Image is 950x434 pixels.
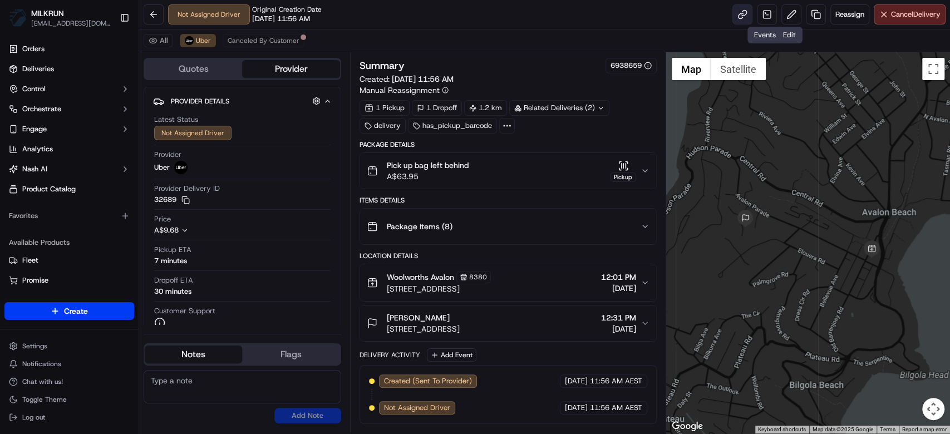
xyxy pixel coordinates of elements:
[610,172,636,182] div: Pickup
[610,160,636,182] button: Pickup
[360,196,657,205] div: Items Details
[4,40,134,58] a: Orders
[22,104,61,114] span: Orchestrate
[601,323,636,334] span: [DATE]
[153,92,332,110] button: Provider Details
[669,419,706,433] img: Google
[509,100,609,116] div: Related Deliveries (2)
[4,80,134,98] button: Control
[154,195,190,205] button: 32689
[412,100,462,116] div: 1 Dropoff
[154,150,181,160] span: Provider
[22,84,46,94] span: Control
[22,144,53,154] span: Analytics
[601,272,636,283] span: 12:01 PM
[4,374,134,389] button: Chat with us!
[174,161,188,174] img: uber-new-logo.jpeg
[387,312,450,323] span: [PERSON_NAME]
[4,100,134,118] button: Orchestrate
[31,19,111,28] button: [EMAIL_ADDRESS][DOMAIN_NAME]
[4,60,134,78] a: Deliveries
[669,419,706,433] a: Open this area in Google Maps (opens a new window)
[4,207,134,225] div: Favorites
[4,180,134,198] a: Product Catalog
[4,392,134,407] button: Toggle Theme
[196,36,211,45] span: Uber
[31,8,64,19] button: MILKRUN
[835,9,864,19] span: Reassign
[408,118,497,134] div: has_pickup_barcode
[4,410,134,425] button: Log out
[387,221,452,232] span: Package Items ( 8 )
[830,4,869,24] button: Reassign
[880,426,895,432] a: Terms (opens in new tab)
[22,377,63,386] span: Chat with us!
[922,398,944,420] button: Map camera controls
[252,5,322,14] span: Original Creation Date
[590,376,642,386] span: 11:56 AM AEST
[611,61,652,71] button: 6938659
[22,413,45,422] span: Log out
[154,225,252,235] button: A$9.68
[384,403,450,413] span: Not Assigned Driver
[22,124,47,134] span: Engage
[360,85,449,96] button: Manual Reassignment
[387,272,454,283] span: Woolworths Avalon
[601,312,636,323] span: 12:31 PM
[9,9,27,27] img: MILKRUN
[360,140,657,149] div: Package Details
[464,100,507,116] div: 1.2 km
[223,34,304,47] button: Canceled By Customer
[4,234,134,251] div: Available Products
[154,162,170,172] span: Uber
[387,283,491,294] span: [STREET_ADDRESS]
[154,184,220,194] span: Provider Delivery ID
[387,160,469,171] span: Pick up bag left behind
[22,395,67,404] span: Toggle Theme
[902,426,947,432] a: Report a map error
[145,60,242,78] button: Quotes
[711,58,766,80] button: Show satellite imagery
[4,272,134,289] button: Promise
[360,61,405,71] h3: Summary
[154,245,191,255] span: Pickup ETA
[171,97,229,106] span: Provider Details
[360,305,656,341] button: [PERSON_NAME][STREET_ADDRESS]12:31 PM[DATE]
[4,120,134,138] button: Engage
[360,118,406,134] div: delivery
[601,283,636,294] span: [DATE]
[242,60,339,78] button: Provider
[922,58,944,80] button: Toggle fullscreen view
[4,160,134,178] button: Nash AI
[180,34,216,47] button: Uber
[387,171,469,182] span: A$63.95
[154,225,179,235] span: A$9.68
[4,4,115,31] button: MILKRUNMILKRUN[EMAIL_ADDRESS][DOMAIN_NAME]
[154,306,215,316] span: Customer Support
[154,115,198,125] span: Latest Status
[4,302,134,320] button: Create
[360,73,454,85] span: Created:
[22,359,61,368] span: Notifications
[4,356,134,372] button: Notifications
[469,273,487,282] span: 8380
[874,4,946,24] button: CancelDelivery
[758,426,806,433] button: Keyboard shortcuts
[22,164,47,174] span: Nash AI
[360,351,420,359] div: Delivery Activity
[154,256,187,266] div: 7 minutes
[392,74,454,84] span: [DATE] 11:56 AM
[427,348,476,362] button: Add Event
[228,36,299,45] span: Canceled By Customer
[64,305,88,317] span: Create
[4,140,134,158] a: Analytics
[360,100,410,116] div: 1 Pickup
[22,275,48,285] span: Promise
[154,275,193,285] span: Dropoff ETA
[747,27,782,43] div: Events
[360,209,656,244] button: Package Items (8)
